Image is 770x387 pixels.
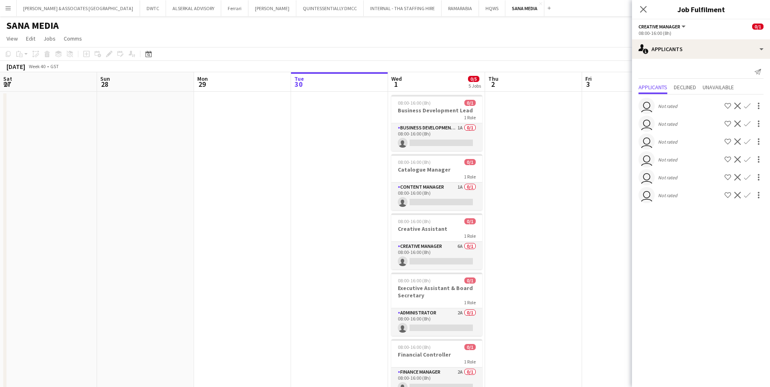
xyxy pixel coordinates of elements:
[658,192,679,198] div: Not rated
[468,83,481,89] div: 5 Jobs
[2,80,12,89] span: 27
[442,0,479,16] button: RAMARABIA
[6,62,25,71] div: [DATE]
[391,123,482,151] app-card-role: Business Development Manager1A0/108:00-16:00 (8h)
[398,100,431,106] span: 08:00-16:00 (8h)
[391,308,482,336] app-card-role: Administrator2A0/108:00-16:00 (8h)
[479,0,505,16] button: HQWS
[584,80,592,89] span: 3
[505,0,544,16] button: SANA MEDIA
[391,107,482,114] h3: Business Development Lead
[17,0,140,16] button: [PERSON_NAME] & ASSOCIATES [GEOGRAPHIC_DATA]
[585,75,592,82] span: Fri
[100,75,110,82] span: Sun
[391,213,482,269] app-job-card: 08:00-16:00 (8h)0/1Creative Assistant1 RoleCreative Manager6A0/108:00-16:00 (8h)
[658,103,679,109] div: Not rated
[752,24,764,30] span: 0/1
[140,0,166,16] button: DWTC
[196,80,208,89] span: 29
[464,344,476,350] span: 0/1
[464,218,476,224] span: 0/1
[166,0,221,16] button: ALSERKAL ADVISORY
[50,63,59,69] div: GST
[391,273,482,336] app-job-card: 08:00-16:00 (8h)0/1Executive Assistant & Board Secretary1 RoleAdministrator2A0/108:00-16:00 (8h)
[391,242,482,269] app-card-role: Creative Manager6A0/108:00-16:00 (8h)
[464,359,476,365] span: 1 Role
[632,39,770,59] div: Applicants
[464,159,476,165] span: 0/1
[294,75,304,82] span: Tue
[27,63,47,69] span: Week 40
[398,344,431,350] span: 08:00-16:00 (8h)
[464,174,476,180] span: 1 Role
[464,299,476,305] span: 1 Role
[40,33,59,44] a: Jobs
[658,139,679,145] div: Not rated
[364,0,442,16] button: INTERNAL - THA STAFFING HIRE
[3,33,21,44] a: View
[43,35,56,42] span: Jobs
[638,24,687,30] button: Creative Manager
[23,33,39,44] a: Edit
[60,33,85,44] a: Comms
[658,121,679,127] div: Not rated
[197,75,208,82] span: Mon
[26,35,35,42] span: Edit
[398,277,431,284] span: 08:00-16:00 (8h)
[487,80,498,89] span: 2
[468,76,479,82] span: 0/5
[658,157,679,163] div: Not rated
[391,351,482,358] h3: Financial Controller
[703,84,734,90] span: Unavailable
[296,0,364,16] button: QUINTESSENTIALLY DMCC
[391,183,482,210] app-card-role: Content Manager1A0/108:00-16:00 (8h)
[464,277,476,284] span: 0/1
[391,75,402,82] span: Wed
[658,174,679,181] div: Not rated
[638,30,764,36] div: 08:00-16:00 (8h)
[391,166,482,173] h3: Catalogue Manager
[64,35,82,42] span: Comms
[248,0,296,16] button: [PERSON_NAME]
[638,24,680,30] span: Creative Manager
[391,154,482,210] app-job-card: 08:00-16:00 (8h)0/1Catalogue Manager1 RoleContent Manager1A0/108:00-16:00 (8h)
[391,284,482,299] h3: Executive Assistant & Board Secretary
[464,233,476,239] span: 1 Role
[390,80,402,89] span: 1
[464,114,476,120] span: 1 Role
[6,19,59,32] h1: SANA MEDIA
[464,100,476,106] span: 0/1
[391,225,482,232] h3: Creative Assistant
[398,159,431,165] span: 08:00-16:00 (8h)
[293,80,304,89] span: 30
[398,218,431,224] span: 08:00-16:00 (8h)
[3,75,12,82] span: Sat
[674,84,696,90] span: Declined
[99,80,110,89] span: 28
[632,4,770,15] h3: Job Fulfilment
[488,75,498,82] span: Thu
[221,0,248,16] button: Ferrari
[6,35,18,42] span: View
[638,84,667,90] span: Applicants
[391,95,482,151] app-job-card: 08:00-16:00 (8h)0/1Business Development Lead1 RoleBusiness Development Manager1A0/108:00-16:00 (8h)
